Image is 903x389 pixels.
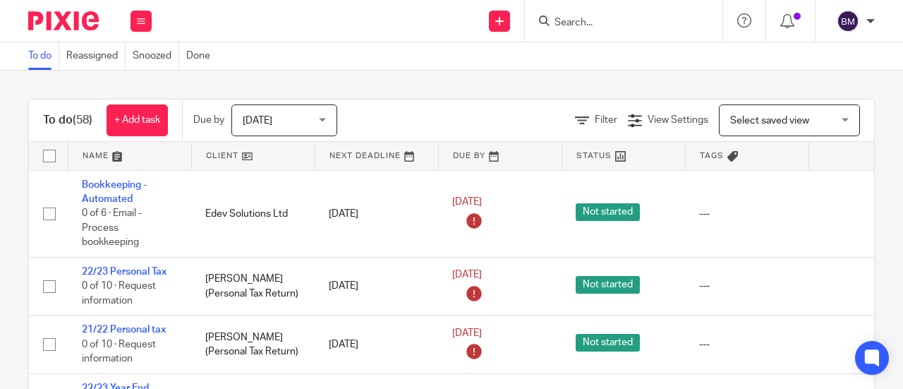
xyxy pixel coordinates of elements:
[576,334,640,352] span: Not started
[82,281,156,306] span: 0 of 10 · Request information
[82,180,147,204] a: Bookkeeping - Automated
[315,257,438,315] td: [DATE]
[82,208,142,247] span: 0 of 6 · Email - Process bookkeeping
[576,203,640,221] span: Not started
[699,279,794,293] div: ---
[133,42,179,70] a: Snoozed
[699,337,794,352] div: ---
[648,115,708,125] span: View Settings
[576,276,640,294] span: Not started
[315,170,438,257] td: [DATE]
[28,42,59,70] a: To do
[186,42,217,70] a: Done
[700,152,724,160] span: Tags
[595,115,617,125] span: Filter
[193,113,224,127] p: Due by
[73,114,92,126] span: (58)
[191,316,315,373] td: [PERSON_NAME] (Personal Tax Return)
[730,116,809,126] span: Select saved view
[191,170,315,257] td: Edev Solutions Ltd
[28,11,99,30] img: Pixie
[191,257,315,315] td: [PERSON_NAME] (Personal Tax Return)
[66,42,126,70] a: Reassigned
[452,198,482,208] span: [DATE]
[452,270,482,280] span: [DATE]
[243,116,272,126] span: [DATE]
[315,316,438,373] td: [DATE]
[82,325,166,335] a: 21/22 Personal tax
[82,340,156,364] span: 0 of 10 · Request information
[837,10,859,32] img: svg%3E
[107,104,168,136] a: + Add task
[553,17,680,30] input: Search
[699,207,794,221] div: ---
[82,267,166,277] a: 22/23 Personal Tax
[452,328,482,338] span: [DATE]
[43,113,92,128] h1: To do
